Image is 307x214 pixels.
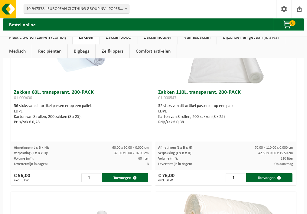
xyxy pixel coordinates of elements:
div: LDPE [14,109,149,114]
div: 52 stuks van dit artikel passen er op een pallet [158,103,293,125]
a: Recipiënten [32,44,67,58]
button: Toevoegen [246,173,292,182]
div: LDPE [158,109,293,114]
button: Toevoegen [102,173,148,182]
span: 70.00 x 110.00 x 0.000 cm [255,146,293,150]
span: excl. BTW [14,179,30,182]
span: 3 [147,162,149,166]
span: 60.00 x 90.00 x 0.000 cm [112,146,149,150]
span: 10-947578 - EUROPEAN CLOTHING GROUP NV - POPERINGE [24,5,129,14]
span: 42.50 x 0.00 x 15.50 cm [258,151,293,155]
a: Bijzonder en gevaarlijk afval [217,31,285,44]
span: 110 liter [281,157,293,160]
span: 0 [289,20,296,26]
span: Levertermijn in dagen: [14,162,47,166]
div: € 56,00 [14,173,30,182]
h3: Zakken 60L, transparant, 200-PACK [14,90,149,102]
span: 37.50 x 0.00 x 16.00 cm [114,151,149,155]
a: Zelfkippers [96,44,129,58]
a: Bigbags [68,44,95,58]
span: Volume (m³): [14,157,34,160]
h2: Bestel online [3,18,42,30]
div: 56 stuks van dit artikel passen er op een pallet [14,103,149,125]
span: Afmetingen (L x B x H): [14,146,49,150]
input: 1 [81,173,101,182]
span: Verpakking (L x B x H): [158,151,192,155]
span: Volume (m³): [158,157,178,160]
a: Plastic Switch zakken (combi) [3,31,72,44]
div: Prijs/zak € 0,38 [158,120,293,125]
input: 1 [226,173,246,182]
a: Zakken [73,31,100,44]
div: € 76,00 [158,173,175,182]
span: 60 liter [138,157,149,160]
span: Afmetingen (L x B x H): [158,146,193,150]
span: Op aanvraag [274,162,293,166]
h3: Zakken 110L, transparant, 200-PACK [158,90,293,102]
span: Verpakking (L x B x H): [14,151,48,155]
span: excl. BTW [158,179,175,182]
span: 01-000547 [158,96,176,100]
a: Medisch [3,44,32,58]
a: Vuilnisbakken [178,31,217,44]
span: 01-000430 [14,96,32,100]
div: Karton van 8 rollen, 200 zakken (8 x 25) [158,114,293,120]
span: Levertermijn in dagen: [158,162,192,166]
div: Prijs/zak € 0,28 [14,120,149,125]
div: Karton van 8 rollen, 200 zakken (8 x 25). [14,114,149,120]
a: Zakken SOLO [100,31,138,44]
a: Comfort artikelen [130,44,177,58]
a: Zakkenhouder [138,31,178,44]
span: 10-947578 - EUROPEAN CLOTHING GROUP NV - POPERINGE [24,5,129,13]
button: 0 [273,18,303,31]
